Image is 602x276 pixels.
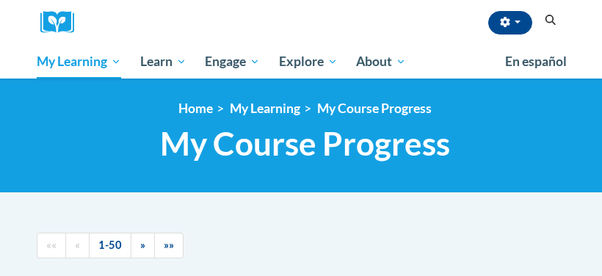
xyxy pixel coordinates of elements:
a: Begining [37,233,66,258]
a: Next [131,233,155,258]
span: En español [505,54,567,69]
a: Previous [65,233,90,258]
span: My Learning [37,53,121,70]
div: Main menu [26,45,576,79]
a: My Course Progress [317,101,432,116]
span: About [356,53,406,70]
button: Account Settings [488,11,532,34]
a: Learn [131,45,196,79]
a: My Learning [230,101,300,116]
span: « [75,239,80,251]
a: Explore [269,45,347,79]
a: Home [178,101,213,116]
span: «« [46,239,57,251]
img: Logo brand [40,11,84,34]
a: End [154,233,184,258]
span: Engage [205,53,260,70]
span: » [140,239,145,251]
a: My Learning [27,45,131,79]
span: My Course Progress [160,124,450,163]
button: Search [540,12,562,29]
span: Explore [279,53,338,70]
a: En español [496,46,576,77]
a: 1-50 [89,233,131,258]
a: Engage [195,45,269,79]
span: »» [164,239,174,251]
a: About [347,45,416,79]
a: Cox Campus [40,11,84,34]
span: Learn [140,53,186,70]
